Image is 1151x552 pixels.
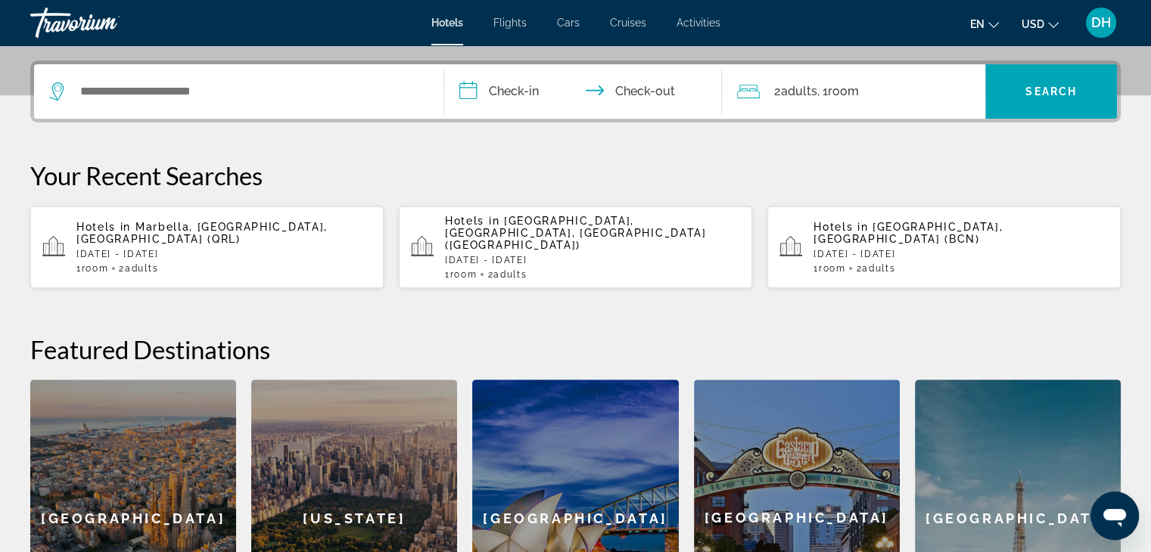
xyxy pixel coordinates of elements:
[119,263,158,274] span: 2
[827,84,858,98] span: Room
[445,255,740,265] p: [DATE] - [DATE]
[767,206,1121,289] button: Hotels in [GEOGRAPHIC_DATA], [GEOGRAPHIC_DATA] (BCN)[DATE] - [DATE]1Room2Adults
[722,64,985,119] button: Travelers: 2 adults, 0 children
[125,263,158,274] span: Adults
[862,263,895,274] span: Adults
[30,206,384,289] button: Hotels in Marbella, [GEOGRAPHIC_DATA], [GEOGRAPHIC_DATA] (QRL)[DATE] - [DATE]1Room2Adults
[76,249,372,259] p: [DATE] - [DATE]
[813,263,845,274] span: 1
[817,81,858,102] span: , 1
[813,221,868,233] span: Hotels in
[1022,18,1044,30] span: USD
[493,17,527,29] a: Flights
[445,215,499,227] span: Hotels in
[76,221,328,245] span: Marbella, [GEOGRAPHIC_DATA], [GEOGRAPHIC_DATA] (QRL)
[557,17,580,29] a: Cars
[445,215,706,251] span: [GEOGRAPHIC_DATA], [GEOGRAPHIC_DATA], [GEOGRAPHIC_DATA] ([GEOGRAPHIC_DATA])
[1081,7,1121,39] button: User Menu
[450,269,478,280] span: Room
[970,18,985,30] span: en
[82,263,109,274] span: Room
[76,263,108,274] span: 1
[30,334,1121,364] h2: Featured Destinations
[1091,15,1111,30] span: DH
[773,81,817,102] span: 2
[1025,85,1077,98] span: Search
[819,263,846,274] span: Room
[493,269,527,280] span: Adults
[399,206,752,289] button: Hotels in [GEOGRAPHIC_DATA], [GEOGRAPHIC_DATA], [GEOGRAPHIC_DATA] ([GEOGRAPHIC_DATA])[DATE] - [DA...
[30,160,1121,191] p: Your Recent Searches
[856,263,895,274] span: 2
[813,249,1109,259] p: [DATE] - [DATE]
[431,17,463,29] a: Hotels
[985,64,1117,119] button: Search
[677,17,720,29] a: Activities
[970,13,999,35] button: Change language
[813,221,1003,245] span: [GEOGRAPHIC_DATA], [GEOGRAPHIC_DATA] (BCN)
[1090,492,1139,540] iframe: Button to launch messaging window
[445,269,477,280] span: 1
[444,64,723,119] button: Check in and out dates
[30,3,182,42] a: Travorium
[487,269,527,280] span: 2
[610,17,646,29] a: Cruises
[34,64,1117,119] div: Search widget
[1022,13,1059,35] button: Change currency
[780,84,817,98] span: Adults
[76,221,131,233] span: Hotels in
